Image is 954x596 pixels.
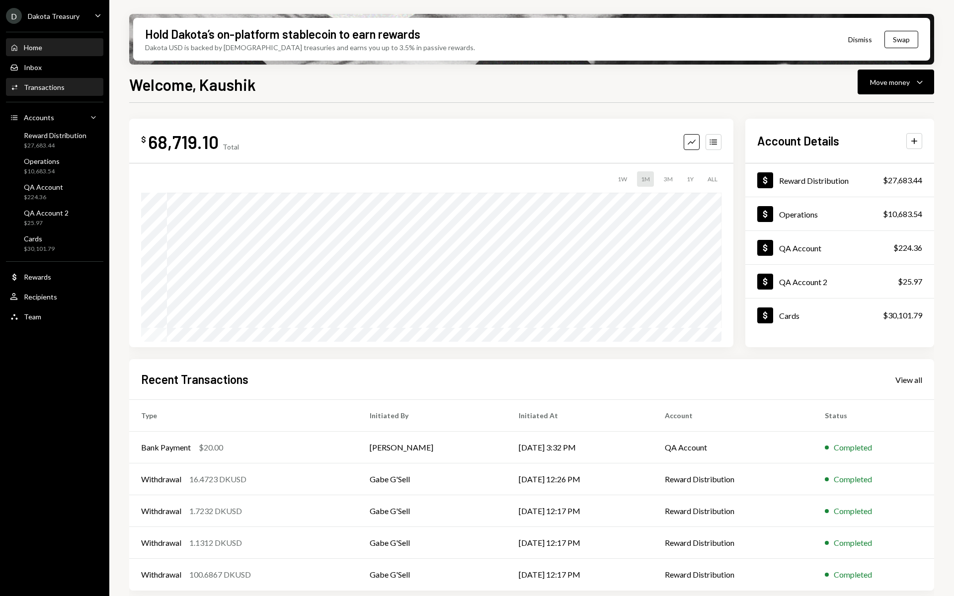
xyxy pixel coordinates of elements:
div: Cards [24,234,55,243]
a: Operations$10,683.54 [6,154,103,178]
div: Move money [870,77,910,87]
td: [DATE] 12:17 PM [507,559,653,591]
td: [DATE] 12:17 PM [507,527,653,559]
td: Reward Distribution [653,527,812,559]
div: 100.6867 DKUSD [189,569,251,581]
td: [DATE] 12:17 PM [507,495,653,527]
div: Completed [834,473,872,485]
div: Operations [779,210,818,219]
div: QA Account 2 [24,209,69,217]
div: 3M [660,171,677,187]
a: Rewards [6,268,103,286]
div: Completed [834,505,872,517]
div: Reward Distribution [779,176,849,185]
div: D [6,8,22,24]
div: Bank Payment [141,442,191,453]
a: View all [895,374,922,385]
div: Withdrawal [141,505,181,517]
div: $30,101.79 [24,245,55,253]
div: Cards [779,311,799,320]
div: View all [895,375,922,385]
div: 1W [614,171,631,187]
div: QA Account [24,183,63,191]
div: Withdrawal [141,569,181,581]
a: QA Account 2$25.97 [745,265,934,298]
div: 1M [637,171,654,187]
div: Transactions [24,83,65,91]
a: Accounts [6,108,103,126]
a: QA Account 2$25.97 [6,206,103,229]
div: Completed [834,537,872,549]
a: Recipients [6,288,103,305]
div: QA Account [779,243,821,253]
button: Move money [858,70,934,94]
a: QA Account$224.36 [6,180,103,204]
div: Dakota USD is backed by [DEMOGRAPHIC_DATA] treasuries and earns you up to 3.5% in passive rewards. [145,42,475,53]
th: Status [813,400,934,432]
button: Dismiss [836,28,884,51]
a: Cards$30,101.79 [6,231,103,255]
div: Home [24,43,42,52]
a: Reward Distribution$27,683.44 [6,128,103,152]
a: QA Account$224.36 [745,231,934,264]
a: Reward Distribution$27,683.44 [745,163,934,197]
div: Total [223,143,239,151]
div: $20.00 [199,442,223,453]
div: QA Account 2 [779,277,827,287]
th: Type [129,400,358,432]
a: Team [6,307,103,325]
h2: Recent Transactions [141,371,248,387]
td: Gabe G'Sell [358,463,507,495]
td: Reward Distribution [653,463,812,495]
div: 68,719.10 [148,131,219,153]
h1: Welcome, Kaushik [129,74,256,94]
div: 16.4723 DKUSD [189,473,246,485]
a: Home [6,38,103,56]
th: Initiated At [507,400,653,432]
div: Completed [834,442,872,453]
div: ALL [704,171,721,187]
div: $27,683.44 [883,174,922,186]
td: Reward Distribution [653,495,812,527]
td: [PERSON_NAME] [358,432,507,463]
button: Swap [884,31,918,48]
div: $10,683.54 [883,208,922,220]
div: 1.1312 DKUSD [189,537,242,549]
div: $ [141,135,146,145]
a: Transactions [6,78,103,96]
div: $25.97 [24,219,69,227]
div: Completed [834,569,872,581]
div: $27,683.44 [24,142,86,150]
div: $25.97 [898,276,922,288]
div: 1Y [683,171,698,187]
td: Gabe G'Sell [358,527,507,559]
td: QA Account [653,432,812,463]
td: Reward Distribution [653,559,812,591]
div: Reward Distribution [24,131,86,140]
a: Operations$10,683.54 [745,197,934,230]
h2: Account Details [757,133,839,149]
a: Cards$30,101.79 [745,298,934,332]
div: $224.36 [893,242,922,254]
td: Gabe G'Sell [358,495,507,527]
div: $30,101.79 [883,309,922,321]
div: $224.36 [24,193,63,202]
a: Inbox [6,58,103,76]
div: Dakota Treasury [28,12,79,20]
div: Recipients [24,293,57,301]
div: Operations [24,157,60,165]
th: Account [653,400,812,432]
div: 1.7232 DKUSD [189,505,242,517]
th: Initiated By [358,400,507,432]
div: $10,683.54 [24,167,60,176]
div: Team [24,312,41,321]
div: Rewards [24,273,51,281]
td: [DATE] 12:26 PM [507,463,653,495]
div: Inbox [24,63,42,72]
td: Gabe G'Sell [358,559,507,591]
td: [DATE] 3:32 PM [507,432,653,463]
div: Accounts [24,113,54,122]
div: Withdrawal [141,537,181,549]
div: Withdrawal [141,473,181,485]
div: Hold Dakota’s on-platform stablecoin to earn rewards [145,26,420,42]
